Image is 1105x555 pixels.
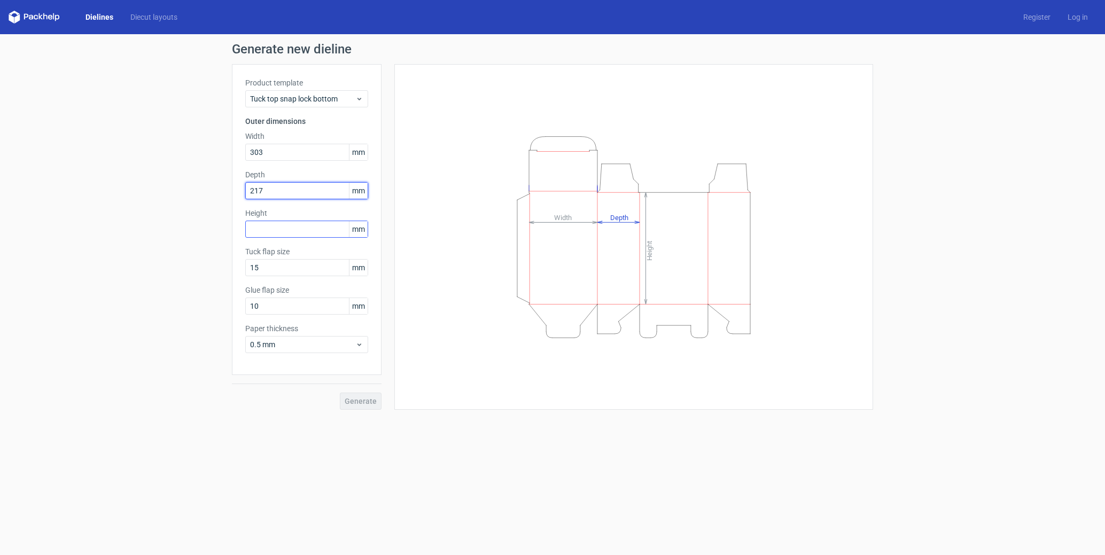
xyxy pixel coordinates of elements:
span: mm [349,183,368,199]
label: Tuck flap size [245,246,368,257]
label: Depth [245,169,368,180]
a: Register [1015,12,1059,22]
label: Glue flap size [245,285,368,295]
tspan: Depth [610,213,628,221]
tspan: Width [554,213,572,221]
a: Diecut layouts [122,12,186,22]
span: mm [349,221,368,237]
a: Log in [1059,12,1096,22]
label: Height [245,208,368,218]
label: Product template [245,77,368,88]
span: mm [349,144,368,160]
h3: Outer dimensions [245,116,368,127]
span: Tuck top snap lock bottom [250,93,355,104]
h1: Generate new dieline [232,43,873,56]
label: Paper thickness [245,323,368,334]
span: mm [349,260,368,276]
label: Width [245,131,368,142]
tspan: Height [645,240,653,260]
span: mm [349,298,368,314]
span: 0.5 mm [250,339,355,350]
a: Dielines [77,12,122,22]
